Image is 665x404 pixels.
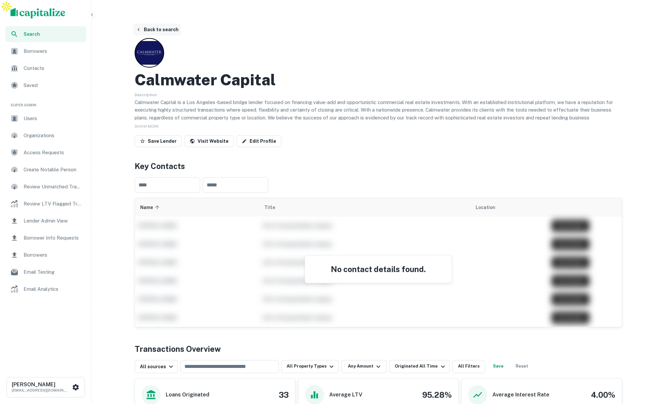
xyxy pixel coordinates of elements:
[135,360,178,373] button: All sources
[24,31,82,38] span: Search
[395,363,446,371] div: Originated All Time
[5,43,86,59] a: Borrowers
[24,183,82,191] span: Review Unmatched Transactions
[5,95,86,111] li: Super Admin
[24,285,82,293] span: Email Analytics
[237,135,281,147] a: Edit Profile
[135,160,622,172] h4: Key Contacts
[5,145,86,160] a: Access Requests
[591,389,615,401] h4: 4.00%
[135,135,182,147] button: Save Lender
[488,360,509,373] button: Save your search to get updates of matches that match your search criteria.
[133,24,181,35] button: Back to search
[135,343,221,355] h4: Transactions Overview
[329,391,362,399] h6: Average LTV
[5,196,86,212] a: Review LTV Flagged Transactions
[5,77,86,93] a: Saved
[10,8,66,18] img: capitalize-logo.png
[24,115,82,122] span: Users
[5,247,86,263] a: Borrowers
[492,391,549,399] h6: Average Interest Rate
[24,200,82,208] span: Review LTV Flagged Transactions
[184,135,234,147] a: Visit Website
[24,132,82,139] span: Organizations
[5,264,86,280] a: Email Testing
[135,93,157,97] span: Description
[389,360,449,373] button: Originated All Time
[12,387,71,393] p: [EMAIL_ADDRESS][DOMAIN_NAME]
[632,351,665,383] iframe: Chat Widget
[24,217,82,225] span: Lender Admin View
[166,391,209,399] h6: Loans Originated
[5,281,86,297] a: Email Analytics
[422,389,452,401] h4: 95.28%
[135,198,622,327] div: scrollable content
[135,98,622,122] p: Calmwater Capital is a Los Angeles-based bridge lender focused on financing value-add and opportu...
[5,128,86,143] a: Organizations
[5,179,86,195] a: Review Unmatched Transactions
[5,162,86,178] a: Create Notable Person
[5,60,86,76] a: Contacts
[24,251,82,259] span: Borrowers
[341,360,387,373] button: Any Amount
[24,149,82,157] span: Access Requests
[281,360,338,373] button: All Property Types
[511,360,532,373] button: Reset
[135,124,159,129] span: SHOW MORE
[313,263,444,275] h4: No contact details found.
[24,234,82,242] span: Borrower Info Requests
[5,230,86,246] a: Borrower Info Requests
[140,363,175,371] div: All sources
[5,213,86,229] a: Lender Admin View
[5,111,86,126] a: Users
[24,81,82,89] span: Saved
[24,166,82,174] span: Create Notable Person
[279,389,289,401] h4: 33
[24,268,82,276] span: Email Testing
[24,47,82,55] span: Borrowers
[12,382,71,387] h6: [PERSON_NAME]
[5,26,86,42] a: Search
[7,377,85,397] button: [PERSON_NAME][EMAIL_ADDRESS][DOMAIN_NAME]
[452,360,485,373] button: All Filters
[135,70,276,89] h2: Calmwater Capital
[24,64,82,72] span: Contacts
